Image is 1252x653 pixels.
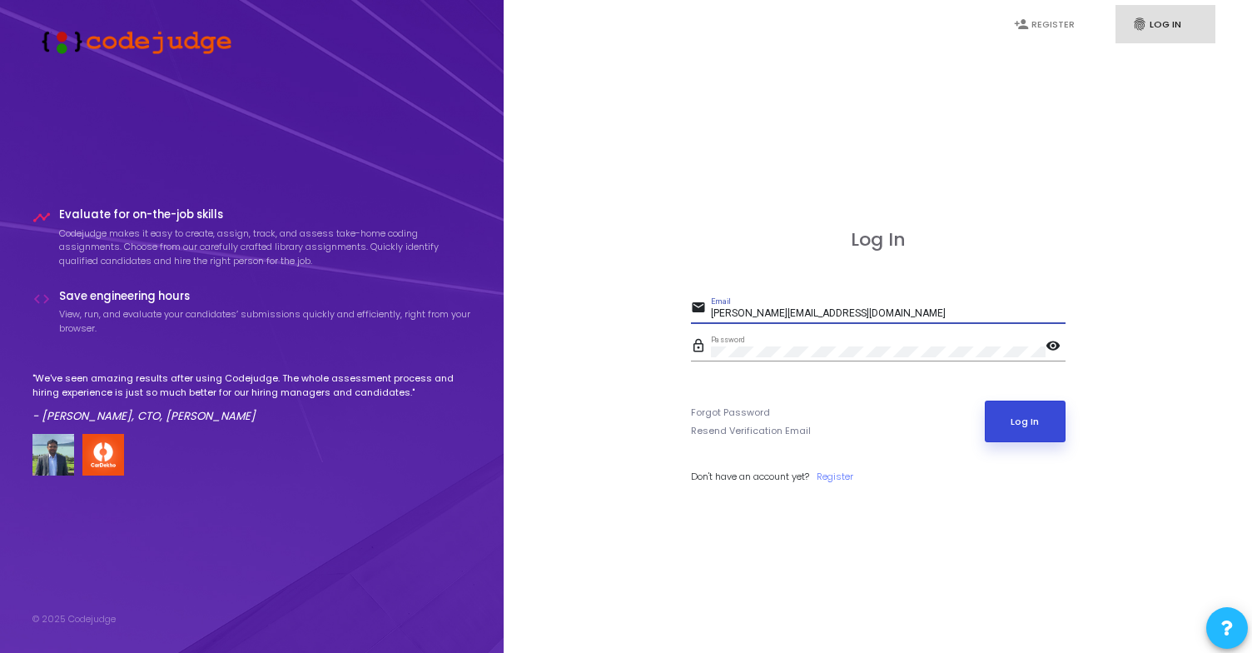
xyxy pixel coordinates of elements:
div: © 2025 Codejudge [32,612,116,626]
i: person_add [1014,17,1029,32]
img: user image [32,434,74,476]
button: Log In [985,401,1066,442]
a: fingerprintLog In [1115,5,1215,44]
em: - [PERSON_NAME], CTO, [PERSON_NAME] [32,408,256,424]
img: company-logo [82,434,124,476]
h4: Save engineering hours [59,290,472,303]
p: Codejudge makes it easy to create, assign, track, and assess take-home coding assignments. Choose... [59,227,472,268]
a: Resend Verification Email [691,424,811,438]
p: "We've seen amazing results after using Codejudge. The whole assessment process and hiring experi... [32,371,472,399]
a: Register [817,470,853,484]
h3: Log In [691,229,1066,251]
mat-icon: email [691,299,711,319]
p: View, run, and evaluate your candidates’ submissions quickly and efficiently, right from your bro... [59,307,472,335]
i: fingerprint [1132,17,1147,32]
a: Forgot Password [691,406,770,420]
mat-icon: lock_outline [691,337,711,357]
input: Email [711,308,1066,320]
h4: Evaluate for on-the-job skills [59,208,472,222]
i: timeline [32,208,51,227]
a: person_addRegister [997,5,1097,44]
i: code [32,290,51,308]
mat-icon: visibility [1046,337,1066,357]
span: Don't have an account yet? [691,470,809,483]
